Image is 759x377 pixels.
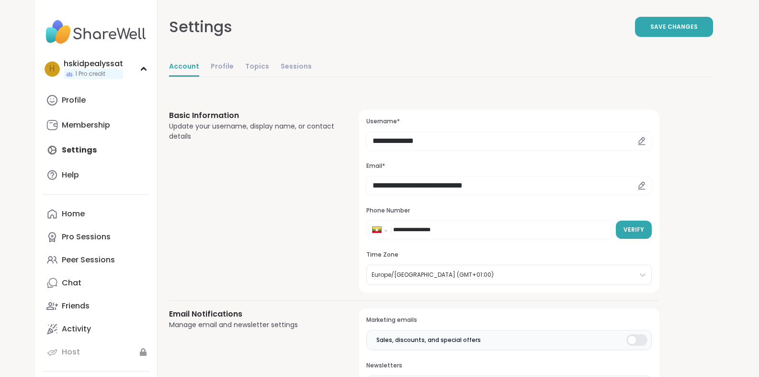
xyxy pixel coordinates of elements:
[43,89,149,112] a: Profile
[366,316,651,324] h3: Marketing emails
[43,164,149,187] a: Help
[64,59,123,69] div: hskidpealyssat
[62,95,86,106] div: Profile
[43,202,149,225] a: Home
[62,301,90,311] div: Friends
[169,110,336,121] h3: Basic Information
[43,271,149,295] a: Chat
[281,58,312,77] a: Sessions
[62,347,80,357] div: Host
[376,336,481,344] span: Sales, discounts, and special offers
[43,341,149,364] a: Host
[62,170,79,180] div: Help
[211,58,234,77] a: Profile
[62,120,110,130] div: Membership
[43,318,149,341] a: Activity
[49,63,55,75] span: h
[43,248,149,271] a: Peer Sessions
[62,324,91,334] div: Activity
[245,58,269,77] a: Topics
[62,278,81,288] div: Chat
[62,255,115,265] div: Peer Sessions
[43,295,149,318] a: Friends
[169,308,336,320] h3: Email Notifications
[169,58,199,77] a: Account
[169,121,336,141] div: Update your username, display name, or contact details
[169,320,336,330] div: Manage email and newsletter settings
[169,15,232,38] div: Settings
[75,70,105,78] span: 1 Pro credit
[366,251,651,259] h3: Time Zone
[366,362,651,370] h3: Newsletters
[635,17,713,37] button: Save Changes
[62,209,85,219] div: Home
[616,221,652,239] button: Verify
[43,15,149,49] img: ShareWell Nav Logo
[366,207,651,215] h3: Phone Number
[62,232,111,242] div: Pro Sessions
[43,114,149,137] a: Membership
[43,225,149,248] a: Pro Sessions
[650,23,698,31] span: Save Changes
[366,118,651,126] h3: Username*
[623,225,644,234] span: Verify
[366,162,651,170] h3: Email*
